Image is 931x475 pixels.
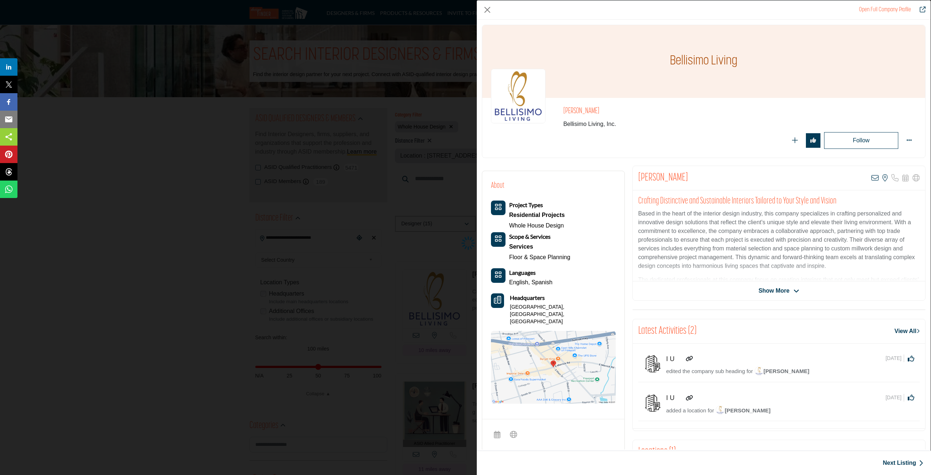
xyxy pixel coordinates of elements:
h2: Latest Activities (2) [638,325,696,338]
a: Redirect to isabel-umana [915,5,926,14]
button: Redirect to login page [806,133,820,148]
p: Based in the heart of the interior design industry, this company specializes in crafting personal... [638,209,920,270]
a: Whole House Design [509,222,564,229]
button: Close [482,4,493,15]
h1: Bellisimo Living [670,25,738,98]
div: Types of projects range from simple residential renovations to highly complex commercial initiati... [509,210,565,221]
span: [PERSON_NAME] [755,368,810,374]
h5: I U [666,355,684,363]
a: View All [895,327,920,336]
h2: About [491,180,504,192]
a: image[PERSON_NAME] [755,367,810,376]
img: Location Map [491,331,616,404]
h2: [PERSON_NAME] [563,107,763,116]
img: avtar-image [644,355,662,373]
i: Click to Like this activity [908,394,914,401]
i: Click to Like this activity [908,355,914,362]
span: Bellisimo Living, Inc. [563,120,796,128]
button: More Options [902,133,916,148]
h5: I U [666,394,684,402]
button: Redirect to login [824,132,898,149]
span: [PERSON_NAME] [716,407,771,413]
button: Redirect to login page [788,133,802,148]
button: Category Icon [491,268,506,283]
b: Headquarters [510,293,545,302]
span: [DATE] [886,394,904,401]
img: isabel-umana logo [491,69,546,123]
img: avtar-image [644,394,662,412]
span: [DATE] [886,355,904,362]
a: Floor & Space Planning [509,254,570,260]
span: Show More [759,286,790,295]
b: Languages [509,269,536,276]
img: image [716,405,725,415]
a: Scope & Services [509,234,551,240]
b: Project Types [509,201,543,208]
span: added a location for [666,407,714,413]
a: Next Listing [883,459,923,467]
div: Interior and exterior spaces including lighting, layouts, furnishings, accessories, artwork, land... [509,241,570,252]
a: View All [895,448,920,456]
p: The dedicated professionals at this company focus on creating interiors that not only meet but ex... [638,276,920,345]
a: Spanish [531,279,552,285]
a: Residential Projects [509,210,565,221]
a: English, [509,279,530,285]
h2: Isabel Umana [638,171,688,185]
button: Headquarter icon [491,293,504,308]
a: Redirect to isabel-umana [859,7,911,13]
b: Scope & Services [509,233,551,240]
a: Link of redirect to contact page [686,355,693,363]
a: Services [509,241,570,252]
span: edited the company sub heading for [666,368,753,374]
button: Category Icon [491,201,506,215]
a: Project Types [509,202,543,208]
button: Category Icon [491,232,506,247]
h2: Crafting Distinctive and Sustainable Interiors Tailored to Your Style and Vision [638,196,920,207]
a: Languages [509,270,536,276]
img: image [755,367,764,376]
h2: Locations (1) [638,446,676,459]
a: image[PERSON_NAME] [716,406,771,415]
p: [GEOGRAPHIC_DATA], [GEOGRAPHIC_DATA], [GEOGRAPHIC_DATA] [510,304,616,325]
a: Link of redirect to contact page [686,394,693,403]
